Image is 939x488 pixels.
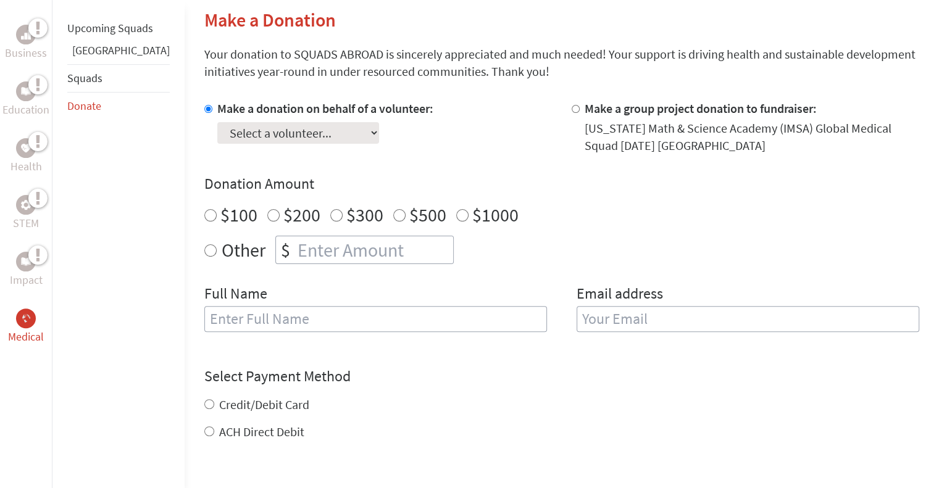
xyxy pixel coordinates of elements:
li: Donate [67,93,170,120]
p: Impact [10,271,43,289]
a: [GEOGRAPHIC_DATA] [72,43,170,57]
img: Health [21,144,31,152]
img: STEM [21,200,31,210]
label: Make a donation on behalf of a volunteer: [217,101,433,116]
div: Impact [16,252,36,271]
a: MedicalMedical [8,308,44,345]
label: Full Name [204,284,267,306]
input: Enter Amount [295,236,453,263]
label: $1000 [472,203,519,226]
a: Donate [67,99,101,113]
p: STEM [13,215,39,232]
input: Your Email [577,306,919,332]
div: STEM [16,195,36,215]
a: Squads [67,71,102,85]
img: Medical [21,313,31,323]
label: ACH Direct Debit [219,424,304,439]
label: $200 [283,203,320,226]
a: EducationEducation [2,81,49,118]
label: Other [222,236,265,264]
div: Business [16,25,36,44]
label: $100 [220,203,257,226]
a: ImpactImpact [10,252,43,289]
div: Health [16,138,36,158]
img: Education [21,87,31,96]
p: Your donation to SQUADS ABROAD is sincerely appreciated and much needed! Your support is driving ... [204,46,919,80]
a: STEMSTEM [13,195,39,232]
img: Impact [21,257,31,266]
h4: Select Payment Method [204,366,919,386]
h4: Donation Amount [204,174,919,194]
img: Business [21,30,31,39]
label: Credit/Debit Card [219,397,309,412]
div: $ [276,236,295,263]
label: $500 [409,203,446,226]
div: [US_STATE] Math & Science Academy (IMSA) Global Medical Squad [DATE] [GEOGRAPHIC_DATA] [585,120,919,154]
p: Education [2,101,49,118]
div: Education [16,81,36,101]
input: Enter Full Name [204,306,547,332]
p: Business [5,44,47,62]
li: Belize [67,42,170,64]
label: Make a group project donation to fundraiser: [585,101,817,116]
a: Upcoming Squads [67,21,153,35]
li: Upcoming Squads [67,15,170,42]
label: $300 [346,203,383,226]
h2: Make a Donation [204,9,919,31]
a: HealthHealth [10,138,42,175]
p: Health [10,158,42,175]
div: Medical [16,308,36,328]
a: BusinessBusiness [5,25,47,62]
li: Squads [67,64,170,93]
p: Medical [8,328,44,345]
label: Email address [577,284,663,306]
